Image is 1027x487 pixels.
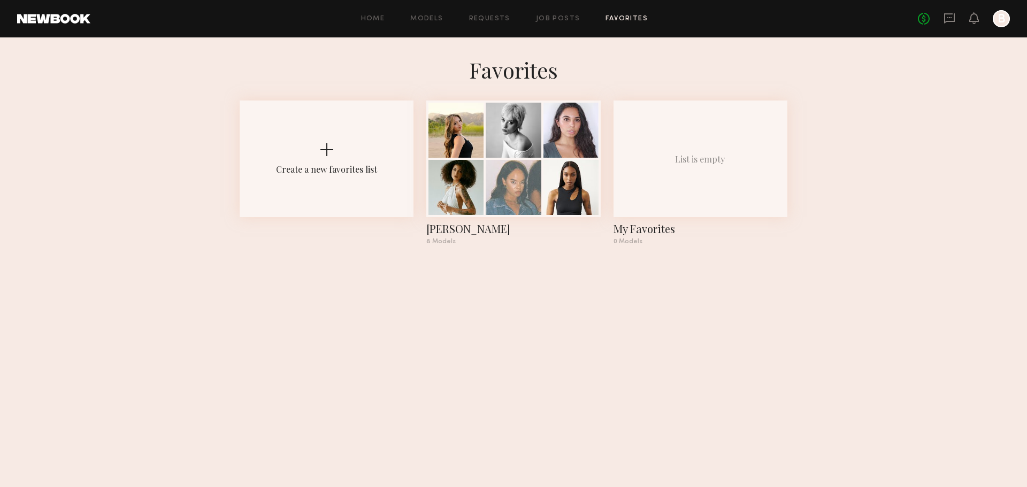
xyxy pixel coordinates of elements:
a: Favorites [606,16,648,22]
a: Requests [469,16,510,22]
a: B [993,10,1010,27]
a: Job Posts [536,16,580,22]
button: Create a new favorites list [240,101,413,253]
div: 8 Models [426,238,600,245]
div: Create a new favorites list [276,164,377,175]
div: CALHOUN [426,221,600,236]
a: List is emptyMy Favorites0 Models [614,101,787,245]
a: Home [361,16,385,22]
div: My Favorites [614,221,787,236]
a: [PERSON_NAME]8 Models [426,101,600,245]
div: List is empty [675,153,725,165]
a: Models [410,16,443,22]
div: 0 Models [614,238,787,245]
